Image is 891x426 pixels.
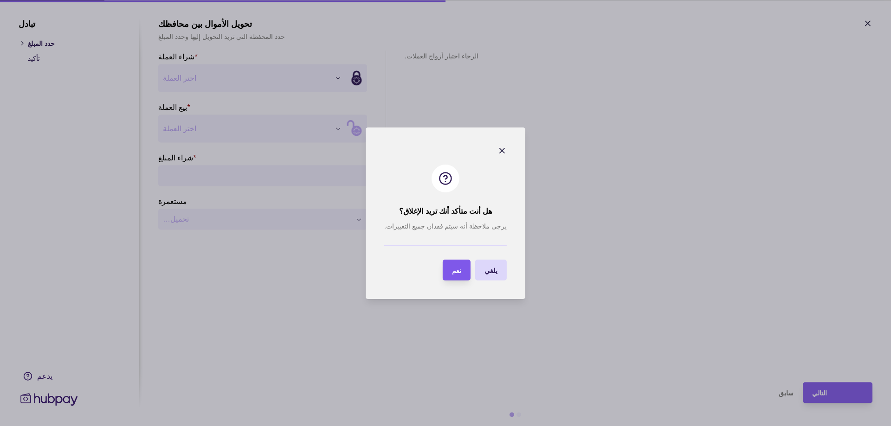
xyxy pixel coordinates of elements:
font: يلغي [484,267,497,274]
button: يلغي [475,260,507,280]
font: يرجى ملاحظة أنه سيتم فقدان جميع التغييرات. [384,223,507,230]
button: نعم [443,260,471,280]
font: هل أنت متأكد أنك تريد الإغلاق؟ [399,207,491,215]
font: نعم [452,267,461,274]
